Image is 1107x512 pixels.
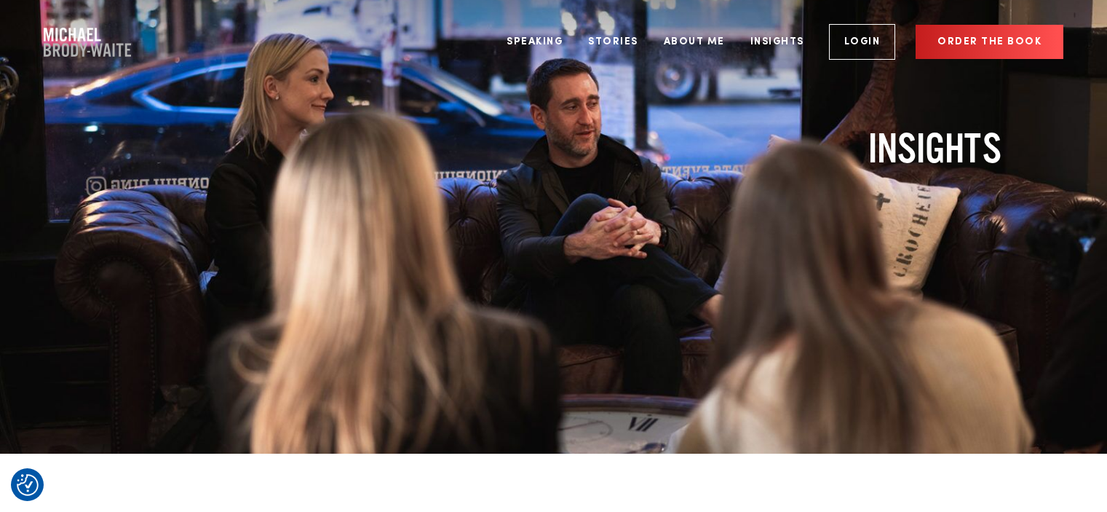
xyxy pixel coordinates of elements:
[829,24,896,60] a: Login
[577,15,649,69] a: Stories
[916,25,1063,59] a: Order the book
[44,28,131,57] a: Company Logo Company Logo
[653,15,736,69] a: About Me
[17,474,39,496] img: Revisit consent button
[739,15,815,69] a: Insights
[496,15,574,69] a: Speaking
[17,474,39,496] button: Consent Preferences
[485,124,1001,172] h1: Insights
